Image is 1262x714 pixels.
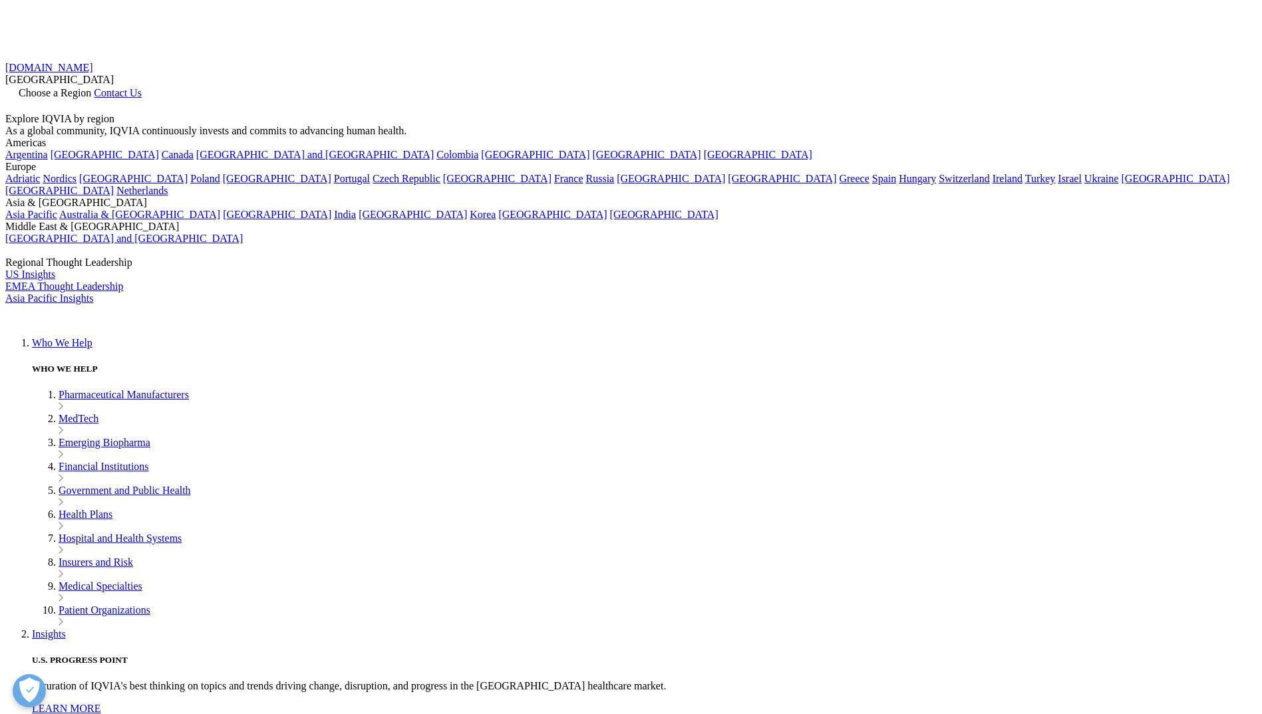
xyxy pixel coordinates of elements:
a: EMEA Thought Leadership [5,281,123,292]
a: [GEOGRAPHIC_DATA] and [GEOGRAPHIC_DATA] [5,233,243,244]
a: [GEOGRAPHIC_DATA] [359,209,467,220]
a: Insurers and Risk [59,556,133,568]
a: Canada [162,149,194,160]
a: Asia Pacific Insights [5,293,93,304]
a: Nordics [43,173,77,184]
p: A curation of IQVIA's best thinking on topics and trends driving change, disruption, and progress... [32,680,1257,692]
a: Contact Us [94,87,142,98]
a: Hungary [899,173,936,184]
img: IQVIA Healthcare Information Technology and Pharma Clinical Research Company [5,304,112,324]
a: [GEOGRAPHIC_DATA] [79,173,188,184]
a: [GEOGRAPHIC_DATA] [481,149,589,160]
a: Ireland [993,173,1023,184]
a: Ukraine [1084,173,1119,184]
a: Korea [470,209,496,220]
div: Asia & [GEOGRAPHIC_DATA] [5,197,1257,209]
h5: WHO WE HELP [32,364,1257,374]
a: Hospital and Health Systems [59,533,182,544]
a: Adriatic [5,173,40,184]
a: Netherlands [116,185,168,196]
a: [GEOGRAPHIC_DATA] [51,149,159,160]
a: Portugal [334,173,370,184]
a: Medical Specialties [59,580,142,592]
a: [DOMAIN_NAME] [5,62,93,73]
a: Greece [839,173,869,184]
a: Argentina [5,149,48,160]
span: Choose a Region [19,87,91,98]
a: Financial Institutions [59,461,149,472]
div: Explore IQVIA by region [5,113,1257,125]
a: France [554,173,583,184]
a: [GEOGRAPHIC_DATA] [443,173,552,184]
a: [GEOGRAPHIC_DATA] [610,209,718,220]
a: [GEOGRAPHIC_DATA] [1121,173,1229,184]
a: Switzerland [939,173,989,184]
a: Turkey [1025,173,1056,184]
div: Americas [5,137,1257,149]
a: Government and Public Health [59,485,191,496]
a: Who We Help [32,337,92,348]
a: [GEOGRAPHIC_DATA] [223,209,331,220]
a: [GEOGRAPHIC_DATA] [704,149,812,160]
a: Insights [32,628,66,640]
a: Czech Republic [373,173,440,184]
a: India [334,209,356,220]
a: Colombia [436,149,478,160]
a: [GEOGRAPHIC_DATA] [223,173,331,184]
h5: U.S. PROGRESS POINT [32,655,1257,665]
div: [GEOGRAPHIC_DATA] [5,74,1257,86]
a: [GEOGRAPHIC_DATA] [728,173,836,184]
div: As a global community, IQVIA continuously invests and commits to advancing human health. [5,125,1257,137]
a: [GEOGRAPHIC_DATA] [617,173,725,184]
a: Emerging Biopharma [59,437,150,448]
a: Australia & [GEOGRAPHIC_DATA] [59,209,220,220]
a: MedTech [59,413,98,424]
a: [GEOGRAPHIC_DATA] and [GEOGRAPHIC_DATA] [196,149,434,160]
a: [GEOGRAPHIC_DATA] [5,185,114,196]
a: Poland [190,173,220,184]
a: Spain [872,173,896,184]
a: Health Plans [59,509,112,520]
a: Israel [1058,173,1082,184]
a: Pharmaceutical Manufacturers [59,389,189,400]
div: Regional Thought Leadership [5,257,1257,269]
a: [GEOGRAPHIC_DATA] [593,149,701,160]
a: Russia [586,173,615,184]
a: Asia Pacific [5,209,57,220]
div: Middle East & [GEOGRAPHIC_DATA] [5,221,1257,233]
a: US Insights [5,269,55,280]
a: [GEOGRAPHIC_DATA] [498,209,607,220]
div: Europe [5,161,1257,173]
button: Open Preferences [13,674,46,707]
a: Patient Organizations [59,604,150,616]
